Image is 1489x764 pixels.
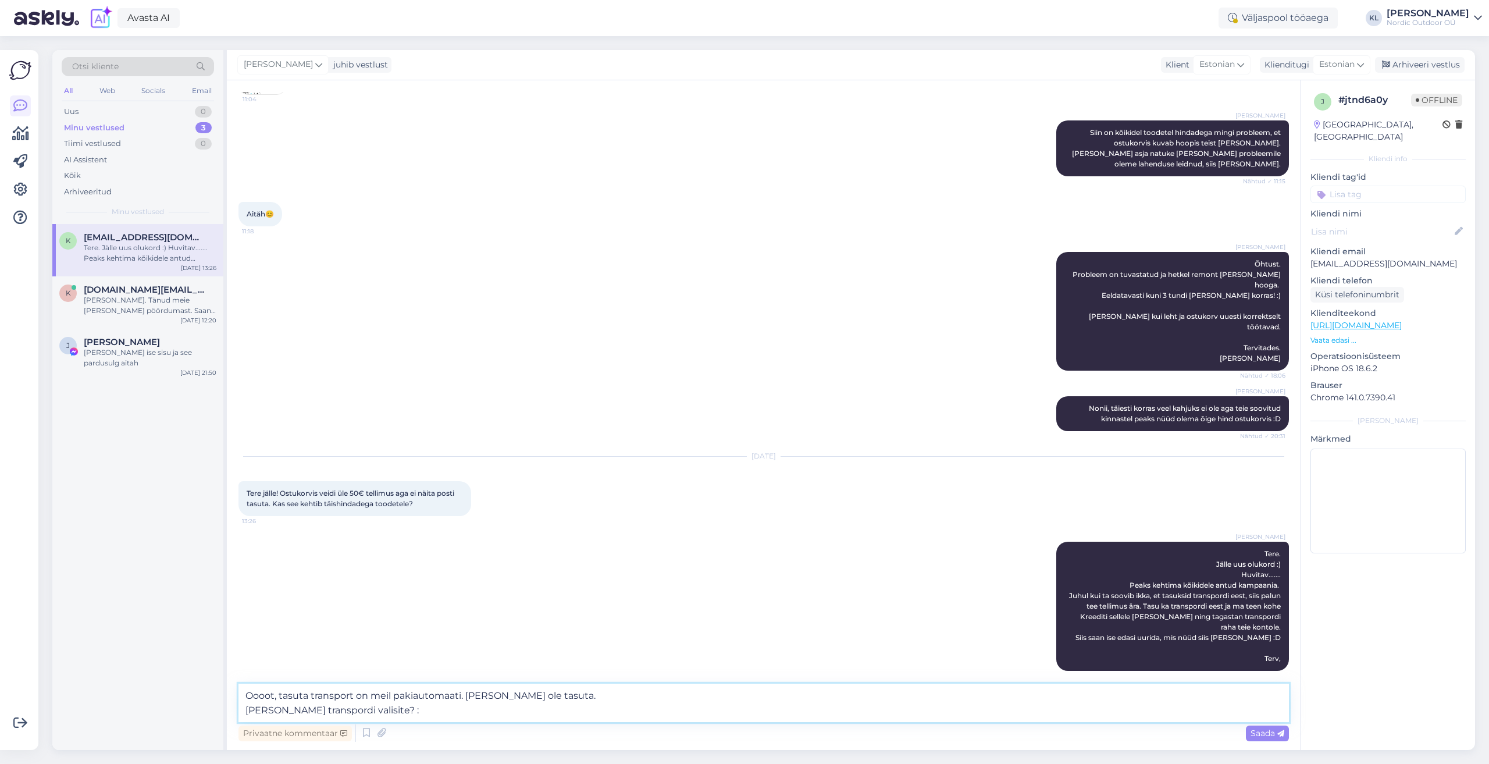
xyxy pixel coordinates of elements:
input: Lisa nimi [1311,225,1452,238]
span: J [66,341,70,350]
div: Privaatne kommentaar [238,726,352,741]
span: k [66,289,71,297]
span: 11:04 [243,95,286,104]
span: Nähtud ✓ 18:06 [1240,371,1285,380]
p: Brauser [1310,379,1466,392]
span: 13:26 [242,517,286,525]
span: Siin on kõikidel toodetel hindadega mingi probleem, et ostukorvis kuvab hoopis teist [PERSON_NAME... [1072,128,1283,168]
span: Jane Kodar [84,337,160,347]
p: Klienditeekond [1310,307,1466,319]
div: [PERSON_NAME] [1387,9,1469,18]
a: [PERSON_NAME]Nordic Outdoor OÜ [1387,9,1482,27]
div: Socials [139,83,168,98]
span: Tere jälle! Ostukorvis veidi üle 50€ tellimus aga ei näita posti tasuta. Kas see kehtib täishinda... [247,489,456,508]
a: Avasta AI [117,8,180,28]
a: [URL][DOMAIN_NAME] [1310,320,1402,331]
div: [DATE] 13:26 [181,264,216,272]
p: Märkmed [1310,433,1466,445]
div: Arhiveeri vestlus [1375,57,1465,73]
img: Askly Logo [9,59,31,81]
span: Nonii, täiesti korras veel kahjuks ei ole aga teie soovitud kinnastel peaks nüüd olema õige hind ... [1089,404,1283,423]
div: Küsi telefoninumbrit [1310,287,1404,303]
span: Offline [1411,94,1462,106]
span: [PERSON_NAME] [1235,387,1285,396]
span: 11:18 [242,227,286,236]
div: All [62,83,75,98]
div: Klienditugi [1260,59,1309,71]
div: [PERSON_NAME] ise sisu ja see pardusulg aitah [84,347,216,368]
input: Lisa tag [1310,186,1466,203]
div: 0 [195,138,212,150]
div: Nordic Outdoor OÜ [1387,18,1469,27]
div: [GEOGRAPHIC_DATA], [GEOGRAPHIC_DATA] [1314,119,1442,143]
div: # jtnd6a0y [1338,93,1411,107]
img: explore-ai [88,6,113,30]
p: [EMAIL_ADDRESS][DOMAIN_NAME] [1310,258,1466,270]
p: Kliendi email [1310,246,1466,258]
span: Saada [1251,728,1284,738]
p: Kliendi tag'id [1310,171,1466,183]
span: Minu vestlused [112,207,164,217]
span: 13:33 [1242,671,1285,680]
div: Klient [1161,59,1189,71]
span: [PERSON_NAME] [244,58,313,71]
div: Kliendi info [1310,154,1466,164]
p: Kliendi telefon [1310,275,1466,287]
span: Otsi kliente [72,61,119,73]
div: Web [97,83,117,98]
span: [PERSON_NAME] [1235,111,1285,120]
p: Operatsioonisüsteem [1310,350,1466,363]
textarea: Oooot, tasuta transport on meil pakiautomaati. [PERSON_NAME] ole tasuta. [PERSON_NAME] transpordi... [238,684,1289,722]
div: Tiimi vestlused [64,138,121,150]
div: Kõik [64,170,81,182]
span: kristiina566@gmail.com [84,232,205,243]
div: Uus [64,106,79,118]
div: [DATE] 12:20 [180,316,216,325]
div: 3 [195,122,212,134]
div: juhib vestlust [329,59,388,71]
p: Kliendi nimi [1310,208,1466,220]
p: Chrome 141.0.7390.41 [1310,392,1466,404]
span: Nähtud ✓ 20:31 [1240,432,1285,440]
span: Estonian [1319,58,1355,71]
span: Estonian [1199,58,1235,71]
div: [DATE] 21:50 [180,368,216,377]
div: KL [1366,10,1382,26]
div: Minu vestlused [64,122,124,134]
p: iPhone OS 18.6.2 [1310,363,1466,375]
span: Aitäh😊 [247,209,274,218]
div: Väljaspool tööaega [1219,8,1338,29]
div: Email [190,83,214,98]
div: [PERSON_NAME] [1310,415,1466,426]
div: Arhiveeritud [64,186,112,198]
div: AI Assistent [64,154,107,166]
span: Tere. Jälle uus olukord :) Huvitav....... Peaks kehtima kõikidele antud kampaania. Juhul kui ta s... [1069,549,1283,663]
div: [PERSON_NAME]. Tänud meie [PERSON_NAME] pöördumast. Saan sinu murest täiesti aru. Ka minul on vah... [84,295,216,316]
span: [PERSON_NAME] [1235,243,1285,251]
span: Nähtud ✓ 11:15 [1242,177,1285,186]
div: [DATE] [238,451,1289,461]
p: Vaata edasi ... [1310,335,1466,346]
span: kadri.ollo@gmail.com [84,285,205,295]
div: Tere. Jälle uus olukord :) Huvitav....... Peaks kehtima kõikidele antud kampaania. Juhul kui ta s... [84,243,216,264]
span: [PERSON_NAME] [1235,532,1285,541]
span: k [66,236,71,245]
div: 0 [195,106,212,118]
span: j [1321,97,1324,106]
